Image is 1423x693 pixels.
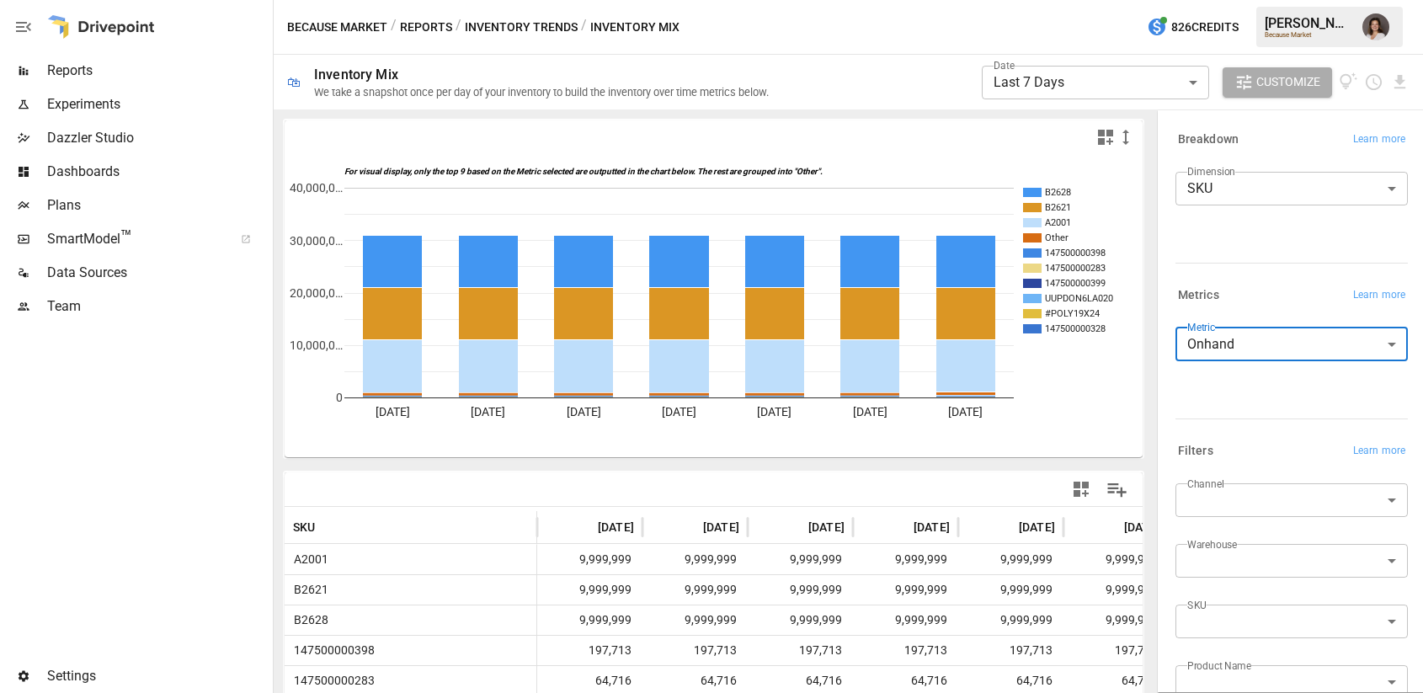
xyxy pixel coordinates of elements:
span: B2628 [287,605,328,635]
div: / [581,17,587,38]
button: Customize [1223,67,1332,98]
text: 0 [336,391,343,404]
button: 826Credits [1140,12,1245,43]
button: Sort [573,515,596,539]
h6: Metrics [1178,286,1219,305]
div: We take a snapshot once per day of your inventory to build the inventory over time metrics below. [314,86,769,99]
span: 9,999,999 [651,545,739,574]
text: 40,000,0… [290,181,343,195]
span: 197,713 [651,636,739,665]
text: [DATE] [757,405,791,418]
span: [DATE] [914,519,950,536]
span: Plans [47,195,269,216]
text: 30,000,0… [290,234,343,248]
span: 197,713 [861,636,950,665]
label: Dimension [1187,164,1235,179]
span: [DATE] [1019,519,1055,536]
span: Dashboards [47,162,269,182]
span: [DATE] [598,519,634,536]
span: 9,999,999 [546,545,634,574]
span: 9,999,999 [546,605,634,635]
span: 9,999,999 [651,575,739,605]
span: A2001 [287,545,328,574]
button: Sort [317,515,341,539]
span: 826 Credits [1171,17,1239,38]
text: 147500000398 [1045,248,1106,259]
img: Franziska Ibscher [1362,13,1389,40]
button: Manage Columns [1098,471,1136,509]
text: 10,000,0… [290,339,343,352]
span: Data Sources [47,263,269,283]
label: Channel [1187,477,1224,491]
span: [DATE] [1124,519,1160,536]
div: Because Market [1265,31,1352,39]
button: Sort [783,515,807,539]
span: [DATE] [703,519,739,536]
div: 🛍 [287,74,301,90]
text: [DATE] [471,405,505,418]
span: 9,999,999 [756,545,845,574]
span: 197,713 [546,636,634,665]
div: Onhand [1175,328,1408,361]
span: 9,999,999 [967,605,1055,635]
button: Schedule report [1364,72,1383,92]
span: B2621 [287,575,328,605]
text: 20,000,0… [290,286,343,300]
span: Learn more [1353,131,1405,148]
h6: Breakdown [1178,131,1239,149]
span: Learn more [1353,287,1405,304]
span: 9,999,999 [651,605,739,635]
text: B2621 [1045,202,1071,213]
span: Last 7 Days [994,74,1064,90]
button: View documentation [1339,67,1358,98]
span: 9,999,999 [967,545,1055,574]
span: 9,999,999 [756,605,845,635]
label: Date [994,58,1015,72]
label: Product Name [1187,658,1251,673]
button: Sort [994,515,1017,539]
text: UUPDON6LA020 [1045,293,1113,304]
text: [DATE] [376,405,410,418]
button: Sort [1099,515,1122,539]
text: [DATE] [948,405,983,418]
span: 197,713 [756,636,845,665]
label: SKU [1187,598,1207,612]
span: 9,999,999 [546,575,634,605]
button: Sort [678,515,701,539]
div: / [456,17,461,38]
button: Inventory Trends [465,17,578,38]
button: Download report [1390,72,1410,92]
text: #POLY19X24 [1045,308,1100,319]
div: SKU [1175,172,1408,205]
span: Reports [47,61,269,81]
button: Reports [400,17,452,38]
svg: A chart. [285,154,1143,457]
span: ™ [120,227,132,248]
span: 9,999,999 [967,575,1055,605]
button: Sort [888,515,912,539]
span: [DATE] [808,519,845,536]
span: 147500000398 [287,636,375,665]
span: 9,999,999 [861,605,950,635]
span: 9,999,999 [861,575,950,605]
span: Team [47,296,269,317]
text: [DATE] [567,405,601,418]
text: A2001 [1045,217,1071,228]
text: [DATE] [853,405,887,418]
span: Experiments [47,94,269,115]
span: Dazzler Studio [47,128,269,148]
text: Other [1045,232,1069,243]
div: Inventory Mix [314,67,398,83]
span: 197,713 [967,636,1055,665]
span: Settings [47,666,269,686]
span: 9,999,999 [861,545,950,574]
text: [DATE] [662,405,696,418]
button: Franziska Ibscher [1352,3,1399,51]
text: B2628 [1045,187,1071,198]
span: SmartModel [47,229,222,249]
label: Warehouse [1187,537,1237,552]
span: 9,999,999 [1072,605,1160,635]
span: 9,999,999 [756,575,845,605]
